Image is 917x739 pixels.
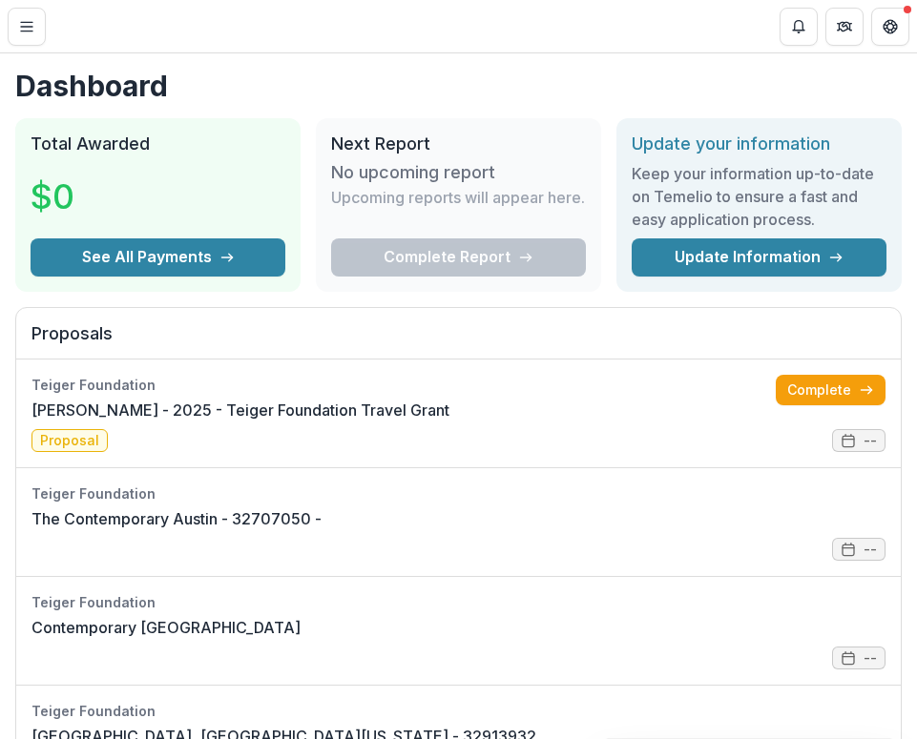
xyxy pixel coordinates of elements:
[632,238,886,277] a: Update Information
[825,8,864,46] button: Partners
[31,171,174,222] h3: $0
[632,162,886,231] h3: Keep your information up-to-date on Temelio to ensure a fast and easy application process.
[780,8,818,46] button: Notifications
[31,507,322,530] a: The Contemporary Austin - 32707050 -
[331,133,586,154] h2: Next Report
[31,133,285,154] h2: Total Awarded
[632,133,886,154] h2: Update your information
[31,616,301,639] a: Contemporary [GEOGRAPHIC_DATA]
[8,8,46,46] button: Toggle Menu
[31,399,449,421] a: [PERSON_NAME] - 2025 - Teiger Foundation Travel Grant
[331,162,495,183] h3: No upcoming report
[776,375,886,405] a: Complete
[15,69,902,103] h1: Dashboard
[31,238,285,277] button: See All Payments
[871,8,909,46] button: Get Help
[31,323,886,359] h2: Proposals
[331,186,585,209] p: Upcoming reports will appear here.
